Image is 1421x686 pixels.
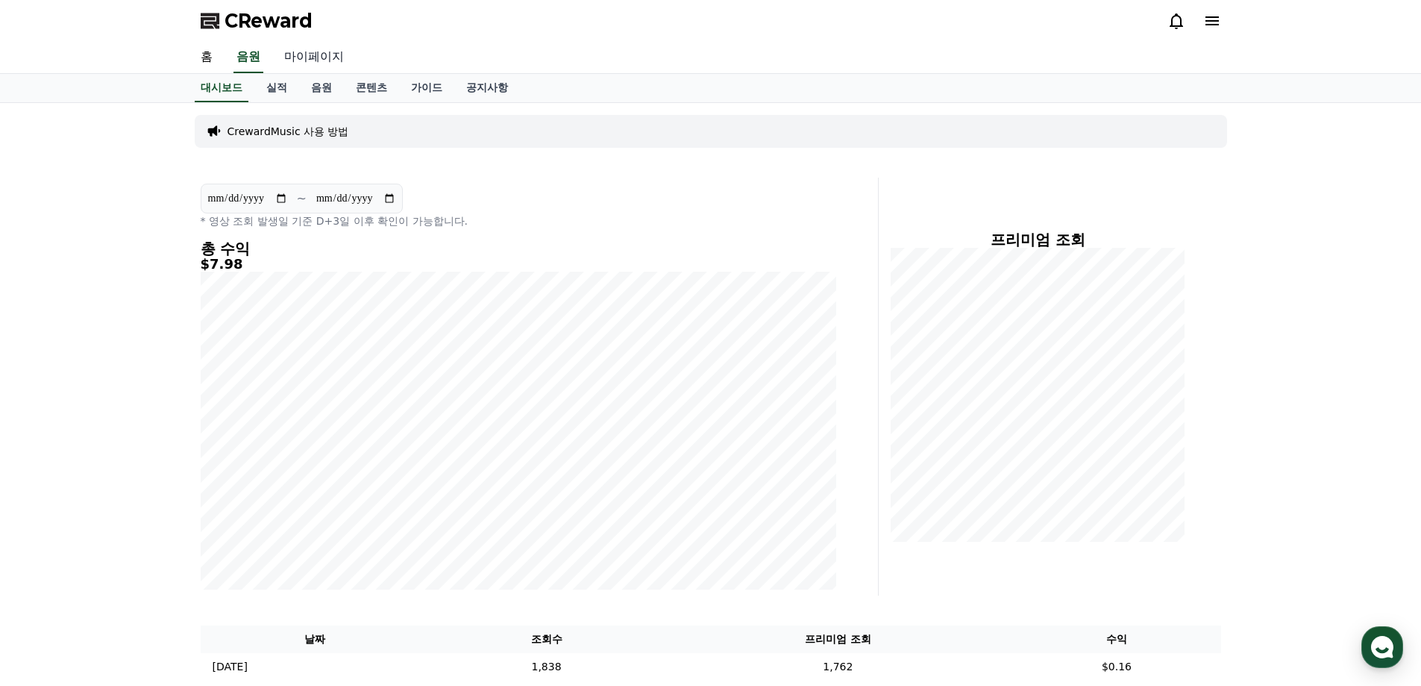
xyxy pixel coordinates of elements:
h4: 프리미엄 조회 [891,231,1185,248]
a: 마이페이지 [272,42,356,73]
span: 홈 [47,496,56,508]
a: 가이드 [399,74,454,102]
th: 수익 [1012,626,1220,653]
h4: 총 수익 [201,240,836,257]
a: 대화 [98,473,192,511]
a: 홈 [4,473,98,511]
a: 실적 [254,74,299,102]
p: * 영상 조회 발생일 기준 D+3일 이후 확인이 가능합니다. [201,213,836,228]
td: 1,762 [663,653,1012,681]
a: 홈 [189,42,225,73]
a: CrewardMusic 사용 방법 [228,124,349,139]
a: 설정 [192,473,286,511]
span: CReward [225,9,313,33]
a: CReward [201,9,313,33]
a: 음원 [299,74,344,102]
th: 날짜 [201,626,430,653]
a: 콘텐츠 [344,74,399,102]
p: [DATE] [213,659,248,675]
a: 공지사항 [454,74,520,102]
a: 대시보드 [195,74,248,102]
td: $0.16 [1012,653,1220,681]
th: 프리미엄 조회 [663,626,1012,653]
span: 설정 [230,496,248,508]
h5: $7.98 [201,257,836,272]
p: ~ [297,190,307,208]
a: 음원 [233,42,263,73]
span: 대화 [137,496,154,508]
th: 조회수 [430,626,664,653]
td: 1,838 [430,653,664,681]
